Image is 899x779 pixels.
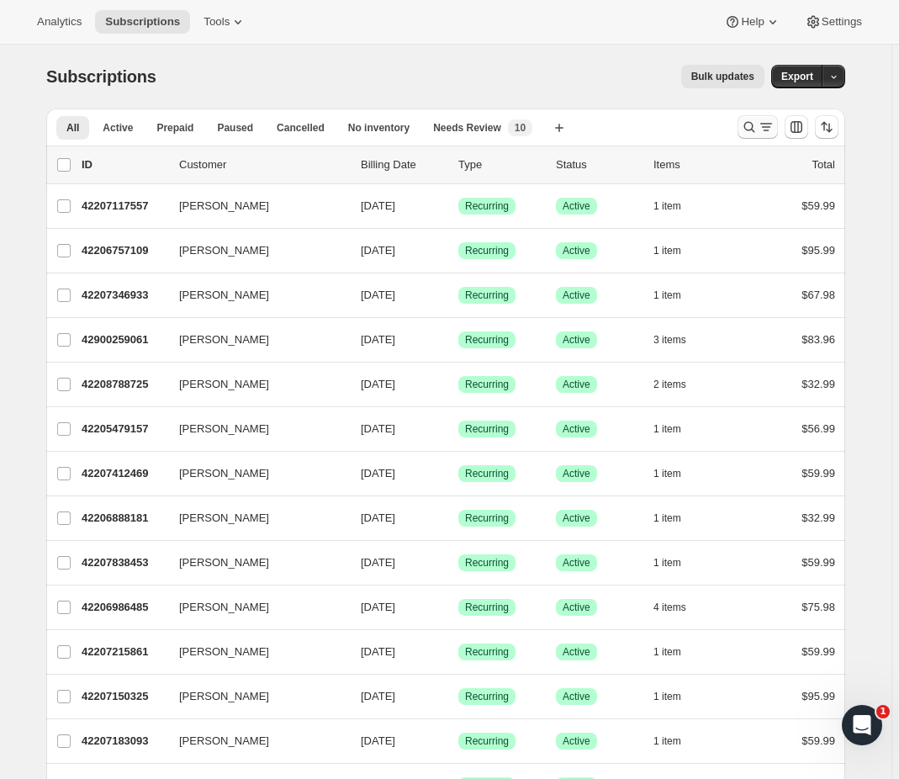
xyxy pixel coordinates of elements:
span: [PERSON_NAME] [179,421,269,437]
button: [PERSON_NAME] [169,326,337,353]
span: [DATE] [361,645,395,658]
span: Recurring [465,422,509,436]
button: 1 item [653,417,700,441]
button: Bulk updates [681,65,764,88]
span: Active [563,645,590,659]
span: [PERSON_NAME] [179,242,269,259]
button: Search and filter results [738,115,778,139]
span: 1 item [653,422,681,436]
p: 42206986485 [82,599,166,616]
span: Recurring [465,556,509,570]
iframe: Intercom live chat [842,705,882,745]
button: 1 item [653,284,700,307]
button: 1 item [653,194,700,218]
span: Recurring [465,645,509,659]
span: Tools [204,15,230,29]
span: [DATE] [361,734,395,747]
span: Active [563,199,590,213]
span: [DATE] [361,289,395,301]
p: Status [556,156,640,173]
div: 42206757109[PERSON_NAME][DATE]SuccessRecurringSuccessActive1 item$95.99 [82,239,835,262]
button: [PERSON_NAME] [169,371,337,398]
button: [PERSON_NAME] [169,460,337,487]
span: Active [563,601,590,614]
p: 42207215861 [82,644,166,660]
span: Cancelled [277,121,325,135]
span: [PERSON_NAME] [179,198,269,215]
span: 1 item [653,690,681,703]
span: Recurring [465,511,509,525]
button: 1 item [653,239,700,262]
span: [PERSON_NAME] [179,688,269,705]
button: 3 items [653,328,705,352]
button: 4 items [653,596,705,619]
button: 1 item [653,640,700,664]
p: Customer [179,156,347,173]
span: Active [563,467,590,480]
span: Subscriptions [46,67,156,86]
p: 42206757109 [82,242,166,259]
p: Total [812,156,835,173]
button: Subscriptions [95,10,190,34]
span: 10 [515,121,526,135]
span: $59.99 [801,467,835,480]
span: Recurring [465,199,509,213]
p: 42207117557 [82,198,166,215]
button: [PERSON_NAME] [169,505,337,532]
p: 42207150325 [82,688,166,705]
p: Billing Date [361,156,445,173]
span: $59.99 [801,199,835,212]
span: [PERSON_NAME] [179,554,269,571]
button: Export [771,65,823,88]
span: Recurring [465,289,509,302]
span: 1 item [653,556,681,570]
p: 42208788725 [82,376,166,393]
span: 1 item [653,645,681,659]
button: [PERSON_NAME] [169,549,337,576]
span: $32.99 [801,378,835,390]
p: 42207838453 [82,554,166,571]
span: [DATE] [361,378,395,390]
div: 42900259061[PERSON_NAME][DATE]SuccessRecurringSuccessActive3 items$83.96 [82,328,835,352]
span: Active [563,333,590,347]
button: Create new view [546,116,573,140]
span: [DATE] [361,690,395,702]
span: Active [563,289,590,302]
div: 42206986485[PERSON_NAME][DATE]SuccessRecurringSuccessActive4 items$75.98 [82,596,835,619]
p: 42206888181 [82,510,166,527]
button: [PERSON_NAME] [169,237,337,264]
span: 1 item [653,467,681,480]
span: Active [563,734,590,748]
button: 1 item [653,551,700,575]
div: 42207150325[PERSON_NAME][DATE]SuccessRecurringSuccessActive1 item$95.99 [82,685,835,708]
span: [DATE] [361,333,395,346]
div: 42207183093[PERSON_NAME][DATE]SuccessRecurringSuccessActive1 item$59.99 [82,729,835,753]
span: $67.98 [801,289,835,301]
p: ID [82,156,166,173]
button: Settings [795,10,872,34]
span: Recurring [465,601,509,614]
span: $95.99 [801,690,835,702]
span: $59.99 [801,734,835,747]
span: $59.99 [801,556,835,569]
span: $32.99 [801,511,835,524]
button: [PERSON_NAME] [169,193,337,220]
span: 2 items [653,378,686,391]
button: [PERSON_NAME] [169,639,337,665]
span: $75.98 [801,601,835,613]
button: [PERSON_NAME] [169,728,337,755]
span: Active [103,121,133,135]
span: Help [741,15,764,29]
div: 42207838453[PERSON_NAME][DATE]SuccessRecurringSuccessActive1 item$59.99 [82,551,835,575]
button: [PERSON_NAME] [169,594,337,621]
span: Active [563,378,590,391]
button: Sort the results [815,115,838,139]
span: [PERSON_NAME] [179,644,269,660]
span: Prepaid [156,121,193,135]
p: 42207183093 [82,733,166,750]
span: 1 [876,705,890,718]
span: Recurring [465,467,509,480]
span: Active [563,511,590,525]
button: [PERSON_NAME] [169,416,337,442]
span: Subscriptions [105,15,180,29]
